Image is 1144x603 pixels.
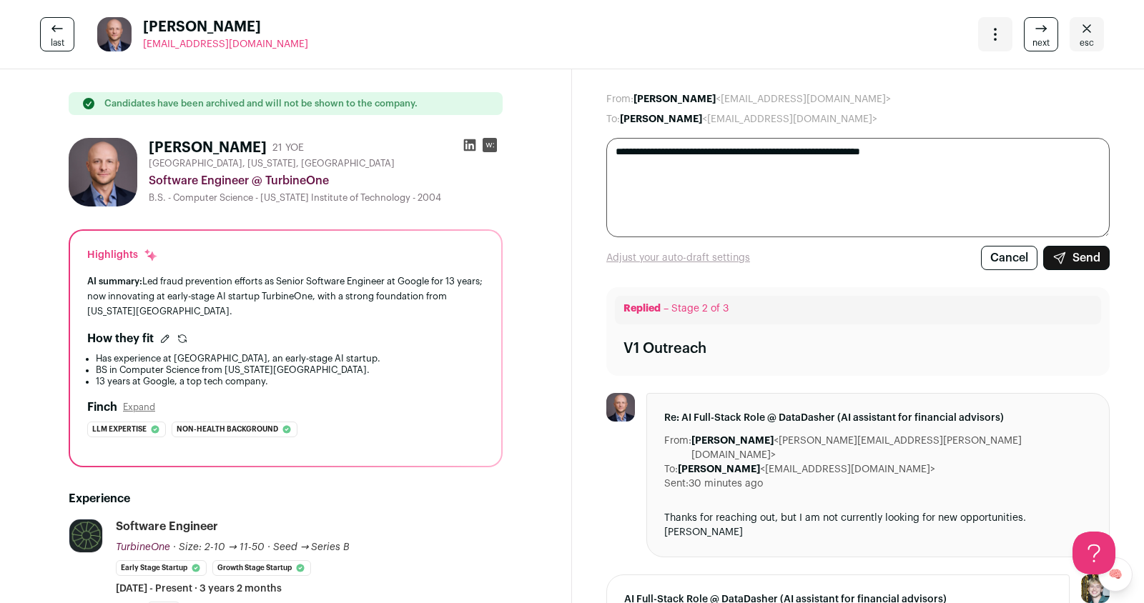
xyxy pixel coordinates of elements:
span: Seed → Series B [273,542,350,552]
div: Led fraud prevention efforts as Senior Software Engineer at Google for 13 years; now innovating a... [87,274,484,319]
button: Expand [123,402,155,413]
span: next [1032,37,1050,49]
img: 3ba6cdc0f19cfeac1da60b0840c9b2dcfed24c8e80860451af392452e4ad0933.jpg [606,393,635,422]
img: 1a2c1bec1e9c7983e4517e44517889c5e12077899cf8656840951a9d9ee01449.jpg [69,519,102,552]
a: 🧠 [1098,557,1133,592]
span: Re: AI Full-Stack Role @ DataDasher (AI assistant for financial advisors) [664,411,1092,425]
p: Candidates have been archived and will not be shown to the company. [104,98,418,109]
span: [PERSON_NAME] [143,17,308,37]
li: 13 years at Google, a top tech company. [96,376,484,387]
dt: Sent: [664,477,689,491]
span: AI summary: [87,276,142,286]
dd: <[EMAIL_ADDRESS][DOMAIN_NAME]> [678,462,935,477]
span: Llm expertise [92,422,147,437]
span: TurbineOne [116,542,170,552]
li: BS in Computer Science from [US_STATE][GEOGRAPHIC_DATA]. [96,364,484,376]
b: [PERSON_NAME] [691,436,774,446]
span: Non-health background [177,422,278,437]
b: [PERSON_NAME] [678,464,760,474]
dd: <[PERSON_NAME][EMAIL_ADDRESS][PERSON_NAME][DOMAIN_NAME]> [691,434,1092,462]
iframe: Help Scout Beacon - Open [1072,532,1115,574]
img: 3ba6cdc0f19cfeac1da60b0840c9b2dcfed24c8e80860451af392452e4ad0933.jpg [97,17,132,51]
dt: From: [664,434,691,462]
span: last [51,37,64,49]
dd: 30 minutes ago [689,477,763,491]
b: [PERSON_NAME] [620,114,702,124]
a: [EMAIL_ADDRESS][DOMAIN_NAME] [143,37,308,51]
a: Adjust your auto-draft settings [606,251,750,265]
h2: Finch [87,399,117,416]
span: [EMAIL_ADDRESS][DOMAIN_NAME] [143,39,308,49]
div: 21 YOE [272,141,304,155]
dt: From: [606,92,633,106]
span: Stage 2 of 3 [671,304,729,314]
dd: <[EMAIL_ADDRESS][DOMAIN_NAME]> [633,92,891,106]
a: next [1024,17,1058,51]
h2: How they fit [87,330,154,347]
dt: To: [606,112,620,126]
li: Has experience at [GEOGRAPHIC_DATA], an early-stage AI startup. [96,353,484,364]
div: V1 Outreach [623,339,706,359]
dt: To: [664,462,678,477]
button: Cancel [981,246,1037,270]
span: · Size: 2-10 → 11-50 [173,542,265,552]
li: Early Stage Startup [116,560,207,576]
b: [PERSON_NAME] [633,94,716,104]
span: · [267,540,270,554]
span: [GEOGRAPHIC_DATA], [US_STATE], [GEOGRAPHIC_DATA] [149,158,395,169]
h2: Experience [69,490,503,507]
div: Software Engineer @ TurbineOne [149,172,503,189]
a: last [40,17,74,51]
a: Close [1070,17,1104,51]
span: esc [1080,37,1094,49]
button: Send [1043,246,1110,270]
img: 6494470-medium_jpg [1081,574,1110,603]
div: Thanks for reaching out, but I am not currently looking for new opportunities. [PERSON_NAME] [664,511,1092,539]
button: Open dropdown [978,17,1012,51]
h1: [PERSON_NAME] [149,138,267,158]
div: B.S. - Computer Science - [US_STATE] Institute of Technology - 2004 [149,192,503,204]
span: [DATE] - Present · 3 years 2 months [116,582,282,596]
div: Highlights [87,248,158,262]
span: Replied [623,304,661,314]
img: 3ba6cdc0f19cfeac1da60b0840c9b2dcfed24c8e80860451af392452e4ad0933.jpg [69,138,137,206]
dd: <[EMAIL_ADDRESS][DOMAIN_NAME]> [620,112,877,126]
span: – [664,304,669,314]
div: Software Engineer [116,519,218,534]
li: Growth Stage Startup [212,560,311,576]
